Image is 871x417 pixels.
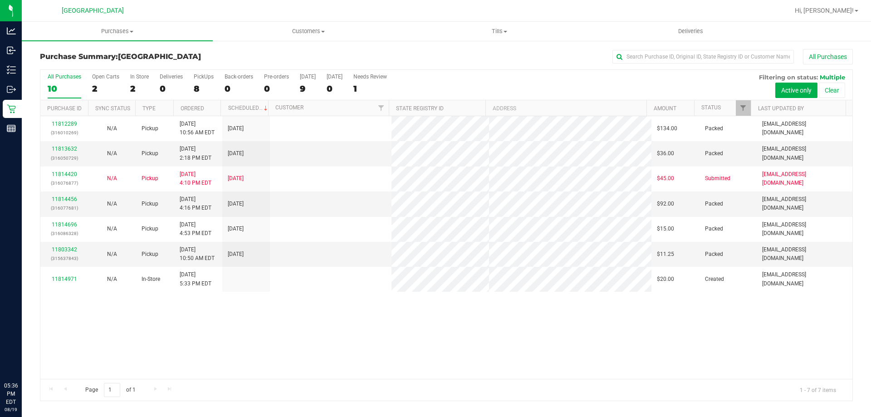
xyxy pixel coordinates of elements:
button: N/A [107,149,117,158]
a: 11814696 [52,221,77,228]
a: Last Updated By [758,105,804,112]
a: State Registry ID [396,105,444,112]
span: Pickup [142,250,158,259]
div: 0 [225,83,253,94]
div: All Purchases [48,74,81,80]
p: (315637843) [46,254,83,263]
div: Open Carts [92,74,119,80]
span: Multiple [820,74,845,81]
inline-svg: Retail [7,104,16,113]
div: 2 [130,83,149,94]
a: 11814456 [52,196,77,202]
div: 0 [327,83,343,94]
span: [EMAIL_ADDRESS][DOMAIN_NAME] [762,170,847,187]
span: [EMAIL_ADDRESS][DOMAIN_NAME] [762,221,847,238]
div: 1 [353,83,387,94]
span: [DATE] [228,174,244,183]
span: Pickup [142,174,158,183]
a: Status [701,104,721,111]
span: [DATE] 5:33 PM EDT [180,270,211,288]
th: Address [485,100,646,116]
a: Tills [404,22,595,41]
span: Not Applicable [107,201,117,207]
span: [DATE] [228,200,244,208]
div: 9 [300,83,316,94]
div: [DATE] [300,74,316,80]
button: All Purchases [803,49,853,64]
a: Customers [213,22,404,41]
span: Deliveries [666,27,715,35]
span: Pickup [142,124,158,133]
span: $20.00 [657,275,674,284]
inline-svg: Reports [7,124,16,133]
span: Packed [705,200,723,208]
button: N/A [107,200,117,208]
button: N/A [107,124,117,133]
a: 11814971 [52,276,77,282]
a: Ordered [181,105,204,112]
span: In-Store [142,275,160,284]
span: Created [705,275,724,284]
span: Not Applicable [107,251,117,257]
span: $45.00 [657,174,674,183]
div: Pre-orders [264,74,289,80]
a: Filter [736,100,751,116]
span: [EMAIL_ADDRESS][DOMAIN_NAME] [762,195,847,212]
button: N/A [107,174,117,183]
span: Tills [404,27,594,35]
div: Needs Review [353,74,387,80]
span: $92.00 [657,200,674,208]
div: PickUps [194,74,214,80]
inline-svg: Inbound [7,46,16,55]
button: N/A [107,250,117,259]
a: Type [142,105,156,112]
div: 10 [48,83,81,94]
span: [GEOGRAPHIC_DATA] [62,7,124,15]
span: Not Applicable [107,175,117,182]
span: Customers [213,27,403,35]
p: (316077681) [46,204,83,212]
span: Page of 1 [78,383,143,397]
inline-svg: Outbound [7,85,16,94]
p: (316076877) [46,179,83,187]
span: Pickup [142,200,158,208]
p: 08/19 [4,406,18,413]
a: Deliveries [595,22,786,41]
span: [DATE] 2:18 PM EDT [180,145,211,162]
span: [DATE] [228,124,244,133]
span: Submitted [705,174,730,183]
span: Packed [705,250,723,259]
button: N/A [107,225,117,233]
span: [DATE] 4:10 PM EDT [180,170,211,187]
inline-svg: Analytics [7,26,16,35]
a: 11814420 [52,171,77,177]
span: [DATE] 10:56 AM EDT [180,120,215,137]
span: $11.25 [657,250,674,259]
a: 11812289 [52,121,77,127]
span: $36.00 [657,149,674,158]
span: [DATE] [228,149,244,158]
span: [EMAIL_ADDRESS][DOMAIN_NAME] [762,120,847,137]
span: Not Applicable [107,150,117,157]
span: Packed [705,225,723,233]
span: Not Applicable [107,125,117,132]
span: 1 - 7 of 7 items [793,383,843,397]
div: In Store [130,74,149,80]
span: Hi, [PERSON_NAME]! [795,7,854,14]
span: Packed [705,149,723,158]
span: Pickup [142,149,158,158]
span: Not Applicable [107,226,117,232]
p: (316010269) [46,128,83,137]
span: [DATE] 4:16 PM EDT [180,195,211,212]
span: Filtering on status: [759,74,818,81]
p: (316086328) [46,229,83,238]
h3: Purchase Summary: [40,53,311,61]
iframe: Resource center [9,344,36,372]
button: Clear [819,83,845,98]
span: [GEOGRAPHIC_DATA] [118,52,201,61]
button: Active only [775,83,817,98]
a: Scheduled [228,105,269,111]
span: [EMAIL_ADDRESS][DOMAIN_NAME] [762,145,847,162]
a: Purchases [22,22,213,41]
p: (316050729) [46,154,83,162]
